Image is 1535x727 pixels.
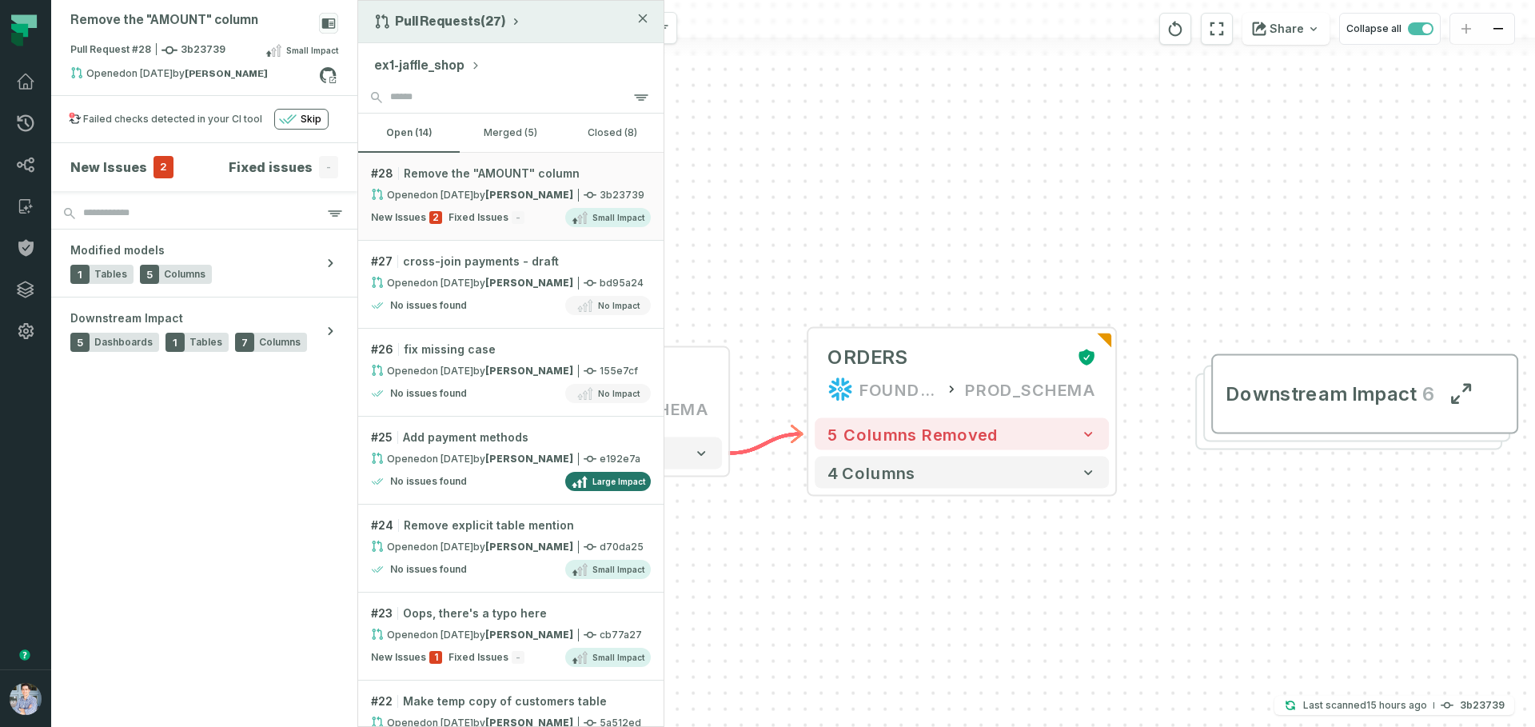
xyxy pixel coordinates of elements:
a: #28Remove the "AMOUNT" columnOpened[DATE] 11:00:25 PMby[PERSON_NAME]3b23739New Issues2Fixed Issue... [358,153,664,241]
span: Dashboards [94,336,153,349]
div: Opened by [371,276,573,290]
span: - [512,651,524,664]
div: cb77a27 [371,628,651,641]
span: 5 columns removed [827,425,999,444]
relative-time: Mar 10, 2025, 11:00 PM GMT+2 [426,189,473,201]
button: ex1-jaffle_shop [374,56,480,75]
button: Last scanned[DATE] 4:28:44 AM3b23739 [1274,696,1514,715]
span: Downstream Impact [70,310,183,326]
span: 2 [429,211,442,224]
button: Modified models1Tables5Columns [51,230,357,297]
button: zoom out [1482,14,1514,45]
span: Columns [164,268,205,281]
span: Columns [259,336,301,349]
div: Failed checks detected in your CI tool [83,113,262,126]
span: - [512,211,524,224]
a: #26fix missing caseOpened[DATE] 5:37:28 PMby[PERSON_NAME]155e7cfNo issues foundNo Impact [358,329,664,417]
span: Tables [189,336,222,349]
relative-time: Jan 3, 2025, 11:03 PM GMT+2 [426,541,473,553]
button: Share [1242,13,1330,45]
div: Opened by [371,628,573,641]
div: Tooltip anchor [18,648,32,662]
div: Certified [1071,348,1096,367]
button: Downstream Impact5Dashboards1Tables7Columns [51,298,357,365]
div: bd95a24 [371,276,651,290]
span: - [319,156,338,178]
span: New Issues [371,211,426,224]
h4: No issues found [390,563,467,576]
span: Pull Request #28 3b23739 [70,42,225,58]
div: PROD_SCHEMA [965,377,1096,402]
relative-time: Jan 3, 2025, 11:15 PM GMT+2 [426,453,473,465]
span: Tables [94,268,127,281]
button: Pull Requests(27) [374,14,522,30]
span: No Impact [598,387,640,400]
div: 3b23739 [371,188,651,202]
span: Small Impact [592,563,644,576]
span: Fixed Issues [449,211,508,224]
div: FOUNDATIONAL_DB [859,377,938,402]
h4: No issues found [390,475,467,488]
h4: New Issues [70,158,147,177]
button: Downstream Impact6 [1211,354,1518,434]
a: View on github [317,65,338,86]
div: # 27 [371,254,651,270]
div: Opened by [371,188,573,202]
relative-time: Jan 5, 2025, 5:49 PM GMT+2 [426,277,473,289]
button: open (14) [358,114,460,152]
div: Opened by [371,364,573,377]
span: Fixed Issues [449,651,508,664]
span: cross-join payments - draft [403,254,559,270]
relative-time: Sep 1, 2025, 4:28 AM GMT+3 [1366,699,1427,711]
span: Make temp copy of customers table [403,693,607,709]
div: d70da25 [371,540,651,553]
a: #24Remove explicit table mentionOpened[DATE] 11:03:02 PMby[PERSON_NAME]d70da25No issues foundSmal... [358,505,664,593]
div: # 28 [371,166,651,182]
span: Skip [301,113,321,126]
img: avatar of Alon Nafta [10,683,42,715]
span: Large Impact [592,475,645,488]
button: Skip [274,109,329,130]
span: 7 [235,333,254,352]
button: closed (8) [562,114,664,152]
strong: Omri Ildis (flow3d) [485,541,573,553]
p: Last scanned [1303,697,1427,713]
button: New Issues2Fixed issues- [70,156,338,178]
span: Add payment methods [403,429,528,445]
span: Remove the "AMOUNT" column [404,166,580,182]
div: PROD_SCHEMA [578,396,709,421]
span: 6 [1416,381,1435,407]
div: Opened by [371,540,573,553]
div: ORDERS [827,345,907,370]
span: 4 columns [827,463,915,482]
span: Modified models [70,242,165,258]
a: #25Add payment methodsOpened[DATE] 11:15:22 PMby[PERSON_NAME]e192e7aNo issues foundLarge Impact [358,417,664,505]
span: 1 [429,651,442,664]
span: 1 [70,265,90,284]
h4: No issues found [390,387,467,400]
div: Opened by [70,66,319,86]
relative-time: Jan 5, 2025, 5:37 PM GMT+2 [426,365,473,377]
div: # 23 [371,605,651,621]
span: 5 [140,265,159,284]
h4: 3b23739 [1460,701,1505,710]
strong: Omri Ildis (flow3d) [485,629,573,641]
span: Oops, there's a typo here [403,605,547,621]
span: Small Impact [286,44,338,57]
g: Edge from c8867c613c347eb7857e509391c84b7d to 0dd85c77dd217d0afb16c7d4fb3eff19 [728,434,802,453]
strong: Barak Fargoun (fargoun) [485,189,573,201]
div: # 22 [371,693,651,709]
span: No Impact [598,299,640,312]
button: Collapse all [1339,13,1441,45]
span: fix missing case [404,342,496,358]
div: # 24 [371,517,651,533]
relative-time: Mar 10, 2025, 11:00 PM GMT+2 [126,67,173,79]
div: Opened by [371,452,573,465]
span: 1 [165,333,185,352]
div: 155e7cf [371,364,651,377]
span: Downstream Impact [1226,381,1416,407]
a: #23Oops, there's a typo hereOpened[DATE] 10:55:41 PMby[PERSON_NAME]cb77a27New Issues1Fixed Issues... [358,593,664,681]
div: Remove the "AMOUNT" column [70,13,258,28]
a: #27cross-join payments - draftOpened[DATE] 5:49:33 PMby[PERSON_NAME]bd95a24No issues foundNo Impact [358,241,664,329]
span: 5 [70,333,90,352]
